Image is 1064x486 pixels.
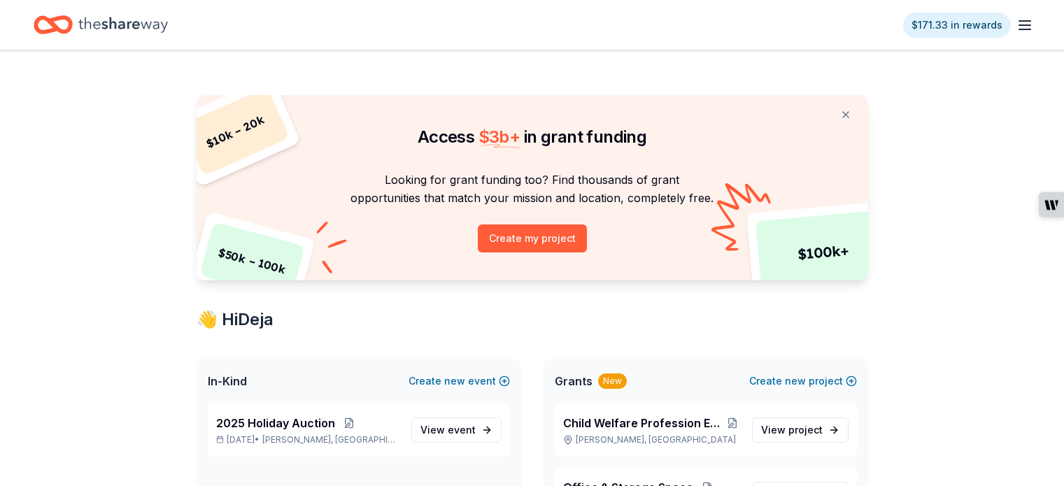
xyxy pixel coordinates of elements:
[411,417,502,443] a: View event
[478,127,520,147] span: $ 3b +
[761,422,823,438] span: View
[418,127,646,147] span: Access in grant funding
[34,8,168,41] a: Home
[785,373,806,389] span: new
[752,417,849,443] a: View project
[409,373,510,389] button: Createnewevent
[448,424,476,436] span: event
[180,87,290,176] div: $ 10k – 20k
[213,171,851,208] p: Looking for grant funding too? Find thousands of grant opportunities that match your mission and ...
[788,424,823,436] span: project
[555,373,593,389] span: Grants
[563,415,725,431] span: Child Welfare Profession Expansion and Investment
[749,373,857,389] button: Createnewproject
[903,13,1011,38] a: $171.33 in rewards
[216,415,335,431] span: 2025 Holiday Auction
[598,373,627,389] div: New
[444,373,465,389] span: new
[478,224,587,252] button: Create my project
[216,434,400,445] p: [DATE] •
[563,434,741,445] p: [PERSON_NAME], [GEOGRAPHIC_DATA]
[197,308,868,331] div: 👋 Hi Deja
[420,422,476,438] span: View
[208,373,247,389] span: In-Kind
[262,434,399,445] span: [PERSON_NAME], [GEOGRAPHIC_DATA]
